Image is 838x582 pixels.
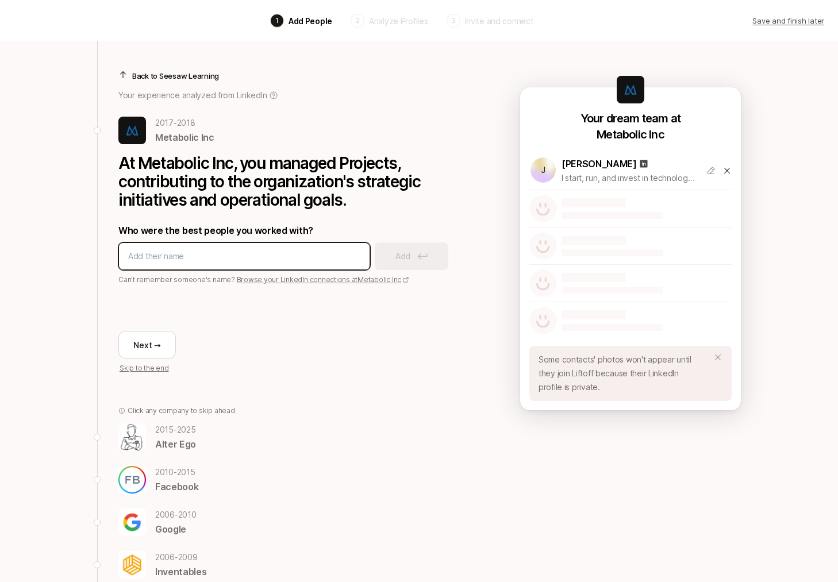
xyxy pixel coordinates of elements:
[237,275,410,284] a: Browse your LinkedIn connections atMetabolic Inc
[155,465,198,479] p: 2010 - 2015
[562,156,637,171] p: [PERSON_NAME]
[155,522,197,537] p: Google
[541,163,545,177] p: J
[581,110,681,126] p: Your dream team at
[155,437,196,452] p: Alter Ego
[155,116,214,130] p: 2017 - 2018
[118,331,176,359] button: Next →
[275,16,279,26] p: 1
[529,195,557,222] img: default-avatar.svg
[529,269,557,297] img: default-avatar.svg
[562,171,697,185] p: I start, run, and invest in technology companies.
[451,16,456,26] p: 3
[752,15,824,26] p: Save and finish later
[356,16,360,26] p: 2
[118,551,146,579] img: ddd51905_e733_4089_b43a_777d1cb2de65.jpg
[120,363,168,373] p: Skip to the end
[118,423,146,451] img: 2a910c2c_4a51_4943_8420_087e9ecdf390.jpg
[118,508,146,536] img: 470a0071_3c6e_4645_8a9d_5e97721f63b8.jpg
[118,154,463,209] p: At Metabolic Inc, you managed Projects, contributing to the organization's strategic initiatives ...
[132,70,219,82] p: Back to Seesaw Learning
[118,275,463,285] p: Can't remember someone's name?
[128,406,235,416] p: Click any company to skip ahead
[155,564,206,579] p: Inventables
[155,130,214,145] p: Metabolic Inc
[155,423,196,437] p: 2015 - 2025
[529,232,557,260] img: default-avatar.svg
[617,76,644,103] img: abdc04f9_e20e_44d6_9ba8_d471da3fe1f2.jpg
[118,223,463,238] p: Who were the best people you worked with?
[289,15,332,27] p: Add People
[155,550,206,564] p: 2006 - 2009
[118,117,146,144] img: abdc04f9_e20e_44d6_9ba8_d471da3fe1f2.jpg
[155,508,197,522] p: 2006 - 2010
[465,15,533,27] p: Invite and connect
[539,353,699,394] p: Some contacts' photos won't appear until they join Liftoff because their LinkedIn profile is priv...
[118,88,267,102] p: Your experience analyzed from LinkedIn
[369,15,428,27] p: Analyze Profiles
[597,126,664,142] p: Metabolic Inc
[155,479,198,494] p: Facebook
[118,466,146,494] img: 0eae4ffe_cda7_4275_ab3a_9f2e49dfe88d.jpg
[128,249,360,263] input: Add their name
[529,307,557,334] img: default-avatar.svg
